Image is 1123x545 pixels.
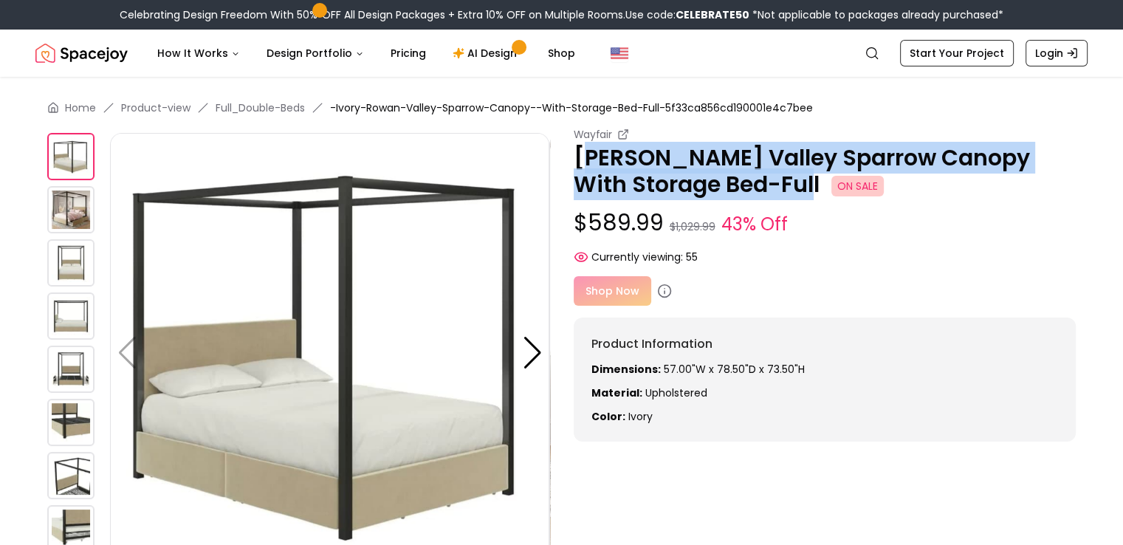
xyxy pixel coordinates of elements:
[686,250,698,264] span: 55
[255,38,376,68] button: Design Portfolio
[145,38,587,68] nav: Main
[35,38,128,68] img: Spacejoy Logo
[47,133,95,180] img: https://storage.googleapis.com/spacejoy-main/assets/5f33ca856cd190001e4c7bee/product_0_30e8n5jdfjhf
[591,385,642,400] strong: Material:
[47,399,95,446] img: https://storage.googleapis.com/spacejoy-main/assets/5f33ca856cd190001e4c7bee/product_5_7b6k8jea8906
[670,219,715,234] small: $1,029.99
[47,292,95,340] img: https://storage.googleapis.com/spacejoy-main/assets/5f33ca856cd190001e4c7bee/product_3_mmm9bf051k3e
[574,145,1076,198] p: [PERSON_NAME] Valley Sparrow Canopy With Storage Bed-Full
[645,385,707,400] span: Upholstered
[611,44,628,62] img: United States
[120,7,1003,22] div: Celebrating Design Freedom With 50% OFF All Design Packages + Extra 10% OFF on Multiple Rooms.
[47,239,95,287] img: https://storage.googleapis.com/spacejoy-main/assets/5f33ca856cd190001e4c7bee/product_2_2pg724pno07o
[591,250,683,264] span: Currently viewing:
[379,38,438,68] a: Pricing
[574,127,612,142] small: Wayfair
[47,100,1076,115] nav: breadcrumb
[831,176,884,196] span: ON SALE
[676,7,749,22] b: CELEBRATE50
[121,100,190,115] a: Product-view
[574,210,1076,238] p: $589.99
[721,211,788,238] small: 43% Off
[47,186,95,233] img: https://storage.googleapis.com/spacejoy-main/assets/5f33ca856cd190001e4c7bee/product_1_faopbhoga4d
[47,452,95,499] img: https://storage.googleapis.com/spacejoy-main/assets/5f33ca856cd190001e4c7bee/product_6_g7o3lmk1l2ma
[35,30,1088,77] nav: Global
[330,100,813,115] span: -Ivory-Rowan-Valley-Sparrow-Canopy--With-Storage-Bed-Full-5f33ca856cd190001e4c7bee
[628,409,653,424] span: ivory
[441,38,533,68] a: AI Design
[145,38,252,68] button: How It Works
[591,362,661,377] strong: Dimensions:
[35,38,128,68] a: Spacejoy
[591,362,1059,377] p: 57.00"W x 78.50"D x 73.50"H
[591,335,1059,353] h6: Product Information
[65,100,96,115] a: Home
[749,7,1003,22] span: *Not applicable to packages already purchased*
[591,409,625,424] strong: Color:
[900,40,1014,66] a: Start Your Project
[536,38,587,68] a: Shop
[216,100,305,115] a: Full_Double-Beds
[625,7,749,22] span: Use code:
[47,346,95,393] img: https://storage.googleapis.com/spacejoy-main/assets/5f33ca856cd190001e4c7bee/product_4_1enn48b0cnb3
[1026,40,1088,66] a: Login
